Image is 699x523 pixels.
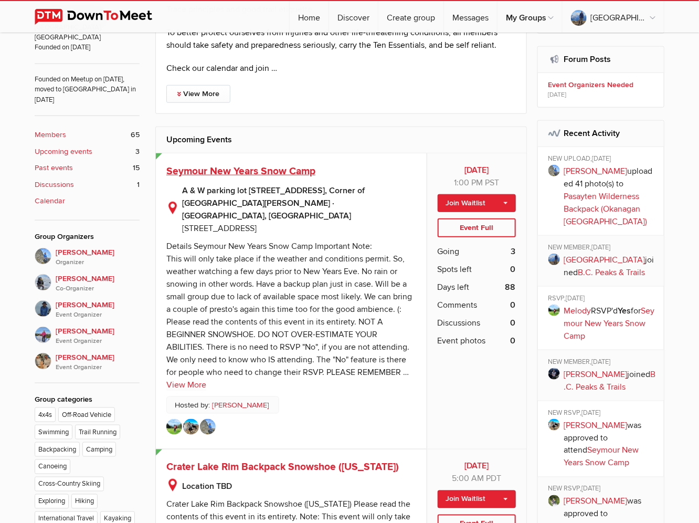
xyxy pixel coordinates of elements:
img: Melody [166,419,182,435]
p: joined [564,254,657,279]
span: [PERSON_NAME] [56,273,140,294]
a: My Groups [497,1,562,33]
p: Check our calendar and join … [166,62,516,75]
a: Crater Lake Rim Backpack Snowshoe ([US_STATE]) [166,461,399,474]
span: [DATE] [566,294,585,302]
b: 0 [511,317,516,329]
span: [PERSON_NAME] [56,326,140,347]
a: B.C. Peaks & Trails [578,267,645,278]
span: [STREET_ADDRESS] [182,223,257,234]
span: [DATE] [592,243,611,252]
a: Seymour New Years Snow Camp [564,306,655,341]
b: Past events [35,162,73,174]
b: [DATE] [438,460,516,473]
a: [PERSON_NAME]Event Organizer [35,320,140,347]
a: Create group [378,1,443,33]
span: 1 [137,179,140,191]
span: 5:00 AM [452,474,484,484]
span: [DATE] [592,358,611,366]
span: Discussions [438,317,481,329]
span: 15 [133,162,140,174]
a: [PERSON_NAME] [212,400,269,411]
div: Group Organizers [35,231,140,243]
a: View More [166,85,230,103]
span: Event photos [438,334,486,347]
div: NEW MEMBER, [548,243,657,254]
span: America/Vancouver [486,474,501,484]
img: Angela L [35,327,51,343]
i: Event Organizer [56,363,140,372]
b: Location TBD [182,480,416,493]
i: Organizer [56,258,140,267]
span: Going [438,245,460,258]
p: RSVP'd for [564,305,657,342]
a: [PERSON_NAME] [564,369,628,380]
p: was approved to attend [564,419,657,469]
span: 1:00 PM [454,177,483,188]
i: Event Organizer [56,337,140,346]
a: Discover [329,1,378,33]
a: Seymour New Years Snow Camp [564,445,639,468]
span: Founded on [DATE] [35,43,140,53]
b: A & W parking lot [STREET_ADDRESS], Corner of [GEOGRAPHIC_DATA][PERSON_NAME] · [GEOGRAPHIC_DATA],... [182,184,416,222]
img: DownToMeet [35,9,168,25]
span: [DATE] [592,154,611,163]
h2: Recent Activity [548,121,654,146]
b: [DATE] [438,164,516,176]
div: NEW MEMBER, [548,358,657,368]
b: 0 [511,263,516,276]
a: Discussions 1 [35,179,140,191]
a: [PERSON_NAME] [564,496,628,507]
span: America/Vancouver [485,177,499,188]
a: Calendar [35,195,140,207]
span: [DATE] [582,409,601,417]
a: Join Waitlist [438,490,516,508]
a: [PERSON_NAME]Event Organizer [35,294,140,320]
div: RSVP, [548,294,657,305]
a: [PERSON_NAME]Event Organizer [35,347,140,373]
p: uploaded 41 photo(s) to [564,165,657,228]
a: [PERSON_NAME]Organizer [35,248,140,268]
p: joined [564,368,657,393]
span: [PERSON_NAME] [56,352,140,373]
i: Event Organizer [56,310,140,320]
img: Andrew [35,248,51,265]
a: Event Organizers Needed [DATE] [538,73,664,107]
p: Hosted by: [166,396,279,414]
div: Details Seymour New Years Snow Camp Important Note: This will only take place if the weather and ... [166,241,412,378]
b: Event Organizers Needed [548,80,657,90]
span: [PERSON_NAME] [56,299,140,320]
span: Spots left [438,263,472,276]
img: Andrew [200,419,216,435]
b: Members [35,129,66,141]
b: 0 [511,299,516,311]
a: Members 65 [35,129,140,141]
i: Co-Organizer [56,284,140,294]
b: Upcoming events [35,146,92,158]
a: Melody [564,306,591,316]
a: [PERSON_NAME]Co-Organizer [35,268,140,294]
img: Reiko T [35,300,51,317]
span: [DATE] [548,90,567,100]
a: [PERSON_NAME] [564,166,628,176]
a: Join Waitlist [438,194,516,212]
h2: Upcoming Events [166,127,516,152]
a: Pasayten Wilderness Backpack (Okanagan [GEOGRAPHIC_DATA]) [564,191,648,227]
span: [DATE] [582,485,601,493]
a: Upcoming events 3 [35,146,140,158]
img: Carolyn [183,419,199,435]
div: NEW RSVP, [548,409,657,419]
p: To better protect ourselves from injuries and other life-threatening conditions, all members shou... [166,26,516,51]
span: Founded on Meetup on [DATE], moved to [GEOGRAPHIC_DATA] in [DATE] [35,64,140,105]
a: Forum Posts [564,54,611,65]
div: Group categories [35,394,140,405]
a: [GEOGRAPHIC_DATA] [564,255,645,265]
b: Discussions [35,179,74,191]
b: 88 [505,281,516,294]
span: Comments [438,299,478,311]
div: Event Full [438,218,516,237]
span: Days left [438,281,470,294]
a: Seymour New Years Snow Camp [166,165,315,177]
